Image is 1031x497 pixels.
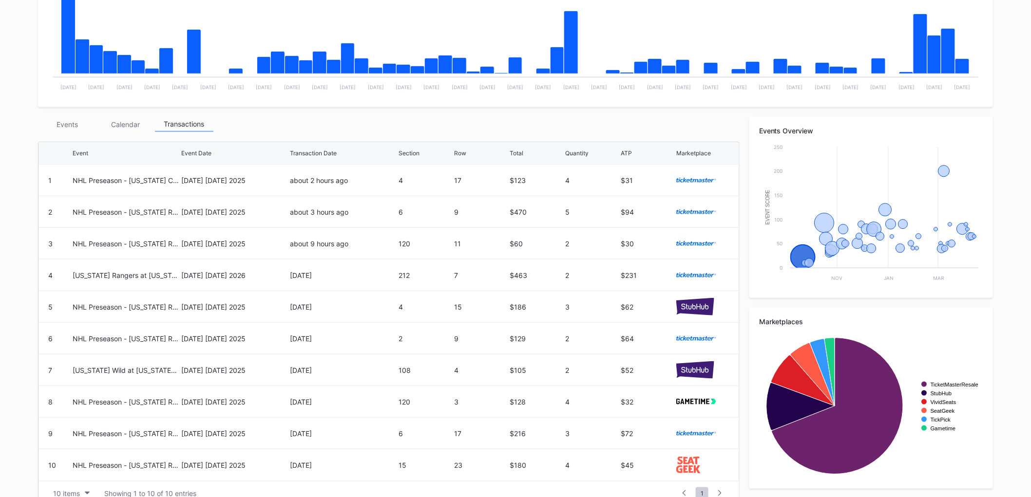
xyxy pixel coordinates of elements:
div: Events Overview [759,127,983,135]
div: $94 [621,208,674,216]
div: Marketplace [676,149,711,157]
div: 7 [48,366,52,374]
img: stubHub.svg [676,361,714,378]
div: Transaction Date [290,149,337,157]
div: 6 [399,429,452,438]
text: [DATE] [116,84,133,90]
div: $72 [621,429,674,438]
div: about 2 hours ago [290,176,396,184]
div: 120 [399,398,452,406]
div: 4 [399,176,452,184]
text: [DATE] [312,84,328,90]
div: Quantity [565,149,589,157]
div: about 9 hours ago [290,239,396,248]
div: Calendar [96,117,155,132]
div: 9 [454,334,507,343]
svg: Chart title [759,333,983,479]
div: 9 [48,429,53,438]
div: 2 [48,208,52,216]
div: $128 [510,398,563,406]
div: 1 [48,176,52,184]
text: [DATE] [703,84,719,90]
div: NHL Preseason - [US_STATE] Rangers at [US_STATE] Devils [73,303,179,311]
div: 2 [565,334,618,343]
div: Total [510,149,523,157]
div: [DATE] [290,461,396,469]
text: Nov [832,275,843,281]
text: [DATE] [898,84,915,90]
div: $31 [621,176,674,184]
div: $180 [510,461,563,469]
div: [DATE] [DATE] 2026 [181,271,287,279]
text: TicketMasterResale [931,382,978,387]
div: [US_STATE] Wild at [US_STATE] Devils [73,366,179,374]
text: [DATE] [256,84,272,90]
div: [DATE] [290,366,396,374]
div: NHL Preseason - [US_STATE] Capitals at [US_STATE] Devils (Split Squad) [73,176,179,184]
text: 50 [777,240,783,246]
div: $60 [510,239,563,248]
div: $45 [621,461,674,469]
div: 6 [48,334,53,343]
text: [DATE] [591,84,607,90]
div: NHL Preseason - [US_STATE] Rangers at [US_STATE] Devils [73,208,179,216]
text: [DATE] [424,84,440,90]
text: Mar [933,275,944,281]
div: 23 [454,461,507,469]
img: ticketmaster.svg [676,273,716,278]
div: [DATE] [290,398,396,406]
img: ticketmaster.svg [676,336,716,341]
div: about 3 hours ago [290,208,396,216]
div: 11 [454,239,507,248]
img: ticketmaster.svg [676,431,716,436]
div: $186 [510,303,563,311]
div: 4 [48,271,53,279]
div: 2 [399,334,452,343]
text: 150 [775,192,783,198]
div: 3 [48,239,53,248]
img: gametime.svg [676,399,716,405]
div: Section [399,149,420,157]
text: [DATE] [89,84,105,90]
div: 5 [565,208,618,216]
div: 10 [48,461,56,469]
div: [DATE] [DATE] 2025 [181,176,287,184]
div: 4 [565,176,618,184]
text: [DATE] [759,84,775,90]
div: 4 [399,303,452,311]
text: [DATE] [200,84,216,90]
img: ticketmaster.svg [676,178,716,183]
img: ticketmaster.svg [676,241,716,246]
img: ticketmaster.svg [676,209,716,215]
text: [DATE] [340,84,356,90]
div: 3 [454,398,507,406]
div: 2 [565,366,618,374]
text: [DATE] [871,84,887,90]
div: $30 [621,239,674,248]
div: [DATE] [DATE] 2025 [181,366,287,374]
div: 17 [454,176,507,184]
text: [DATE] [815,84,831,90]
div: NHL Preseason - [US_STATE] Rangers at [US_STATE] Devils [73,334,179,343]
div: $64 [621,334,674,343]
text: 250 [774,144,783,150]
div: Event [73,149,88,157]
div: 4 [565,398,618,406]
div: $216 [510,429,563,438]
text: [DATE] [60,84,76,90]
div: $105 [510,366,563,374]
div: Events [38,117,96,132]
div: [DATE] [DATE] 2025 [181,429,287,438]
text: [DATE] [787,84,803,90]
img: seatGeek.svg [676,457,701,474]
div: 4 [454,366,507,374]
div: $129 [510,334,563,343]
div: [DATE] [290,271,396,279]
div: [DATE] [DATE] 2025 [181,461,287,469]
text: VividSeats [931,399,956,405]
div: 120 [399,239,452,248]
div: [DATE] [DATE] 2025 [181,208,287,216]
div: [DATE] [290,303,396,311]
text: 0 [780,265,783,271]
div: NHL Preseason - [US_STATE] Rangers at [US_STATE] Devils [73,461,179,469]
